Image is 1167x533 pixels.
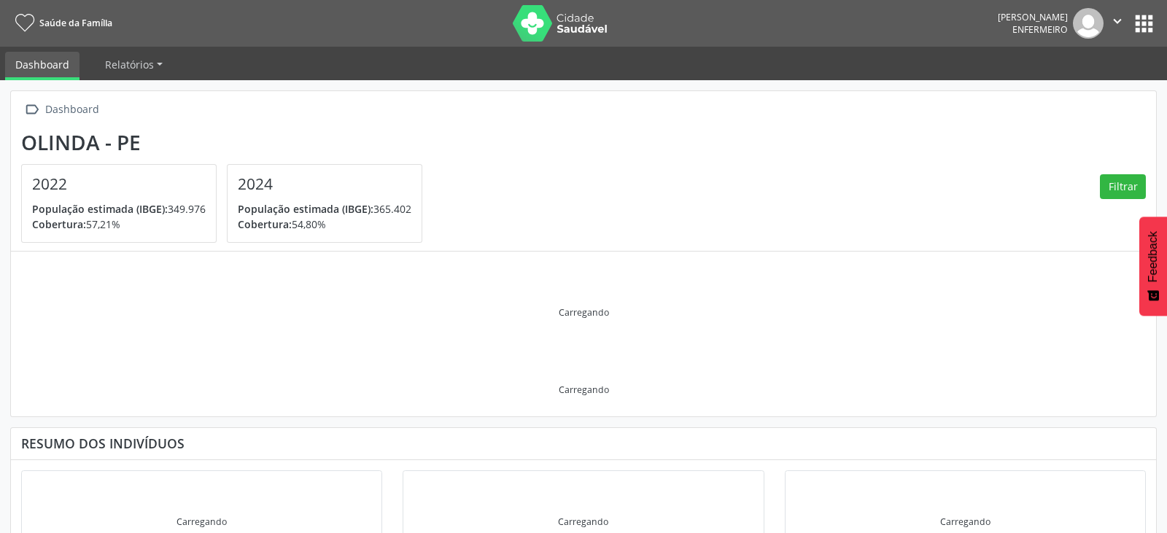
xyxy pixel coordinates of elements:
[32,202,168,216] span: População estimada (IBGE):
[21,435,1146,451] div: Resumo dos indivíduos
[105,58,154,71] span: Relatórios
[940,516,990,528] div: Carregando
[32,175,206,193] h4: 2022
[42,99,101,120] div: Dashboard
[1147,231,1160,282] span: Feedback
[238,202,373,216] span: População estimada (IBGE):
[559,306,609,319] div: Carregando
[238,217,292,231] span: Cobertura:
[10,11,112,35] a: Saúde da Família
[998,11,1068,23] div: [PERSON_NAME]
[32,217,206,232] p: 57,21%
[95,52,173,77] a: Relatórios
[1012,23,1068,36] span: Enfermeiro
[1139,217,1167,316] button: Feedback - Mostrar pesquisa
[32,201,206,217] p: 349.976
[177,516,227,528] div: Carregando
[238,175,411,193] h4: 2024
[32,217,86,231] span: Cobertura:
[558,516,608,528] div: Carregando
[21,99,101,120] a:  Dashboard
[1104,8,1131,39] button: 
[1073,8,1104,39] img: img
[1131,11,1157,36] button: apps
[238,201,411,217] p: 365.402
[559,384,609,396] div: Carregando
[1100,174,1146,199] button: Filtrar
[39,17,112,29] span: Saúde da Família
[5,52,80,80] a: Dashboard
[1109,13,1125,29] i: 
[21,131,433,155] div: Olinda - PE
[21,99,42,120] i: 
[238,217,411,232] p: 54,80%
